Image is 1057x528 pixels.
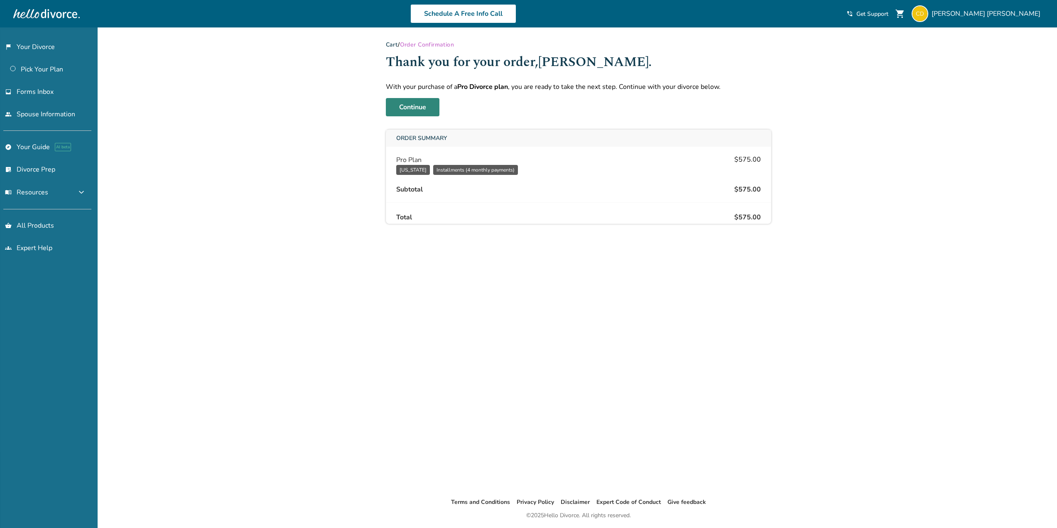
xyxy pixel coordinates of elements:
img: charles@cinedeck.com [912,5,928,22]
span: phone_in_talk [846,10,853,17]
div: [US_STATE] [396,165,430,175]
a: Terms and Conditions [451,498,510,506]
div: Installments (4 monthly payments) [433,165,518,175]
strong: Pro Divorce plan [457,82,508,91]
span: groups [5,245,12,251]
div: $575.00 [734,155,761,175]
a: Privacy Policy [517,498,554,506]
span: people [5,111,12,118]
div: Total [396,213,412,222]
a: Schedule A Free Info Call [410,4,516,23]
span: Resources [5,188,48,197]
span: Order Confirmation [400,41,454,49]
p: With your purchase of a , you are ready to take the next step. Continue with your divorce below. [386,82,771,91]
span: AI beta [55,143,71,151]
span: shopping_basket [5,222,12,229]
div: $575.00 [734,185,761,194]
li: Give feedback [667,497,706,507]
iframe: Chat Widget [1015,488,1057,528]
div: © 2025 Hello Divorce. All rights reserved. [526,511,631,521]
span: expand_more [76,187,86,197]
div: Subtotal [396,185,423,194]
a: phone_in_talkGet Support [846,10,888,18]
span: inbox [5,88,12,95]
div: / [386,41,771,49]
span: Pro Plan [396,155,518,165]
div: $575.00 [734,213,761,222]
div: Order Summary [386,130,771,147]
span: menu_book [5,189,12,196]
a: Expert Code of Conduct [596,498,661,506]
span: explore [5,144,12,150]
span: list_alt_check [5,166,12,173]
li: Disclaimer [561,497,590,507]
span: [PERSON_NAME] [PERSON_NAME] [932,9,1044,18]
a: Cart [386,41,398,49]
span: Get Support [856,10,888,18]
span: flag_2 [5,44,12,50]
a: Continue [386,98,439,116]
h1: Thank you for your order, [PERSON_NAME] . [386,52,771,72]
span: shopping_cart [895,9,905,19]
span: Forms Inbox [17,87,54,96]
